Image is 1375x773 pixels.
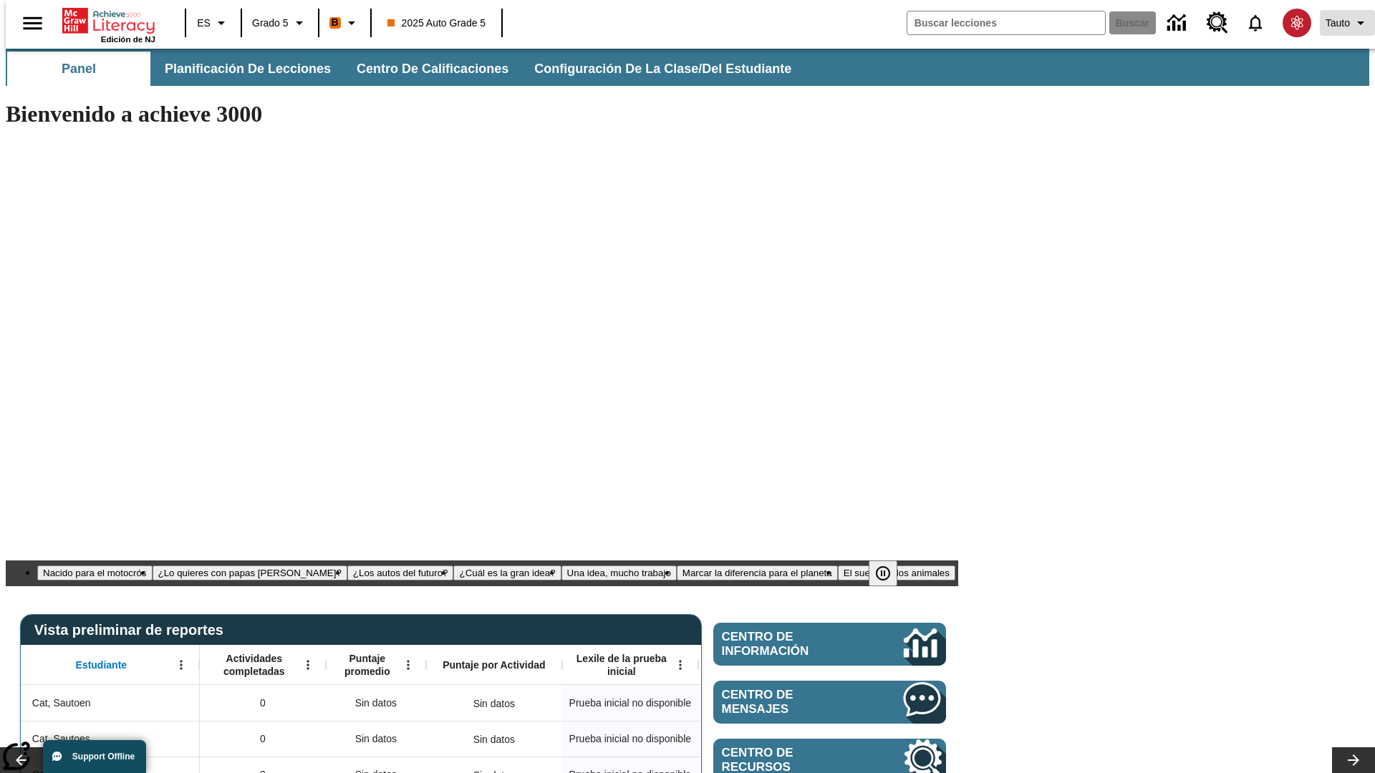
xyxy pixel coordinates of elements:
[32,731,90,747] span: Cat, Sautoes
[1159,4,1198,43] a: Centro de información
[32,696,91,711] span: Cat, Sautoen
[348,724,404,754] span: Sin datos
[297,654,319,676] button: Abrir menú
[387,16,486,31] span: 2025 Auto Grade 5
[397,654,419,676] button: Abrir menú
[324,10,366,36] button: Boost El color de la clase es anaranjado. Cambiar el color de la clase.
[153,565,347,580] button: Diapositiva 2 ¿Lo quieres con papas fritas?
[43,740,146,773] button: Support Offline
[333,652,402,678] span: Puntaje promedio
[6,52,804,86] div: Subbarra de navegación
[1237,4,1274,42] a: Notificaciones
[869,560,897,586] button: Pausar
[869,560,912,586] div: Pausar
[252,16,289,31] span: Grado 5
[722,630,856,658] span: Centro de información
[345,52,520,86] button: Centro de calificaciones
[561,565,677,580] button: Diapositiva 5 Una idea, mucho trabajo
[246,10,314,36] button: Grado: Grado 5, Elige un grado
[1283,9,1311,37] img: avatar image
[260,731,266,747] span: 0
[207,652,301,678] span: Actividades completadas
[101,35,155,44] span: Edición de NJ
[37,565,152,580] button: Diapositiva 1 Nacido para el motocrós
[713,623,946,666] a: Centro de información
[569,731,691,747] span: Prueba inicial no disponible, Cat, Sautoes
[523,52,803,86] button: Configuración de la clase/del estudiante
[332,14,339,31] span: B
[907,11,1105,34] input: Buscar campo
[62,6,155,35] a: Portada
[153,52,342,86] button: Planificación de lecciones
[326,721,426,757] div: Sin datos, Cat, Sautoes
[569,652,674,678] span: Lexile de la prueba inicial
[197,16,211,31] span: ES
[190,10,236,36] button: Lenguaje: ES, Selecciona un idioma
[1326,16,1350,31] span: Tauto
[200,685,326,721] div: 0, Cat, Sautoen
[838,565,955,580] button: Diapositiva 7 El sueño de los animales
[347,565,454,580] button: Diapositiva 3 ¿Los autos del futuro?
[670,654,691,676] button: Abrir menú
[6,101,958,127] h1: Bienvenido a achieve 3000
[72,752,135,762] span: Support Offline
[11,2,54,44] button: Abrir el menú lateral
[713,681,946,724] a: Centro de mensajes
[357,61,508,77] span: Centro de calificaciones
[326,685,426,721] div: Sin datos, Cat, Sautoen
[1320,10,1375,36] button: Perfil/Configuración
[165,61,331,77] span: Planificación de lecciones
[722,688,861,716] span: Centro de mensajes
[1198,4,1237,42] a: Centro de recursos, Se abrirá en una pestaña nueva.
[348,689,404,718] span: Sin datos
[466,725,522,754] div: Sin datos, Cat, Sautoes
[6,49,1369,86] div: Subbarra de navegación
[34,622,231,638] span: Vista preliminar de reportes
[62,61,96,77] span: Panel
[534,61,791,77] span: Configuración de la clase/del estudiante
[466,689,522,718] div: Sin datos, Cat, Sautoen
[170,654,192,676] button: Abrir menú
[62,5,155,44] div: Portada
[569,696,691,711] span: Prueba inicial no disponible, Cat, Sautoen
[677,565,838,580] button: Diapositiva 6 Marcar la diferencia para el planeta
[443,658,545,671] span: Puntaje por Actividad
[1274,4,1320,42] button: Escoja un nuevo avatar
[7,52,150,86] button: Panel
[200,721,326,757] div: 0, Cat, Sautoes
[453,565,561,580] button: Diapositiva 4 ¿Cuál es la gran idea?
[260,696,266,711] span: 0
[76,658,127,671] span: Estudiante
[1332,747,1375,773] button: Carrusel de lecciones, seguir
